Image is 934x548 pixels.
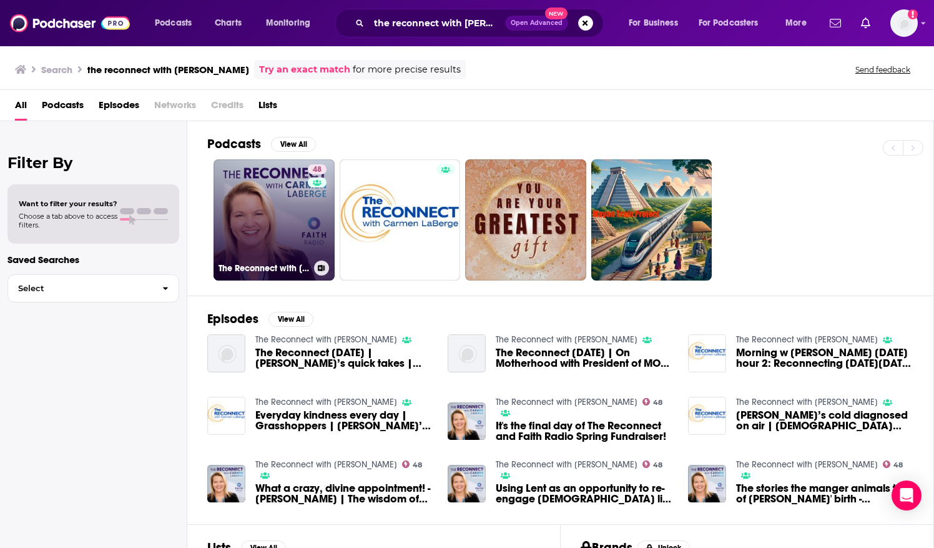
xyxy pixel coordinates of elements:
span: Select [8,284,152,292]
a: Morning w Carmen 4-24-2019 hour 2: Reconnecting Easter Sunday worship with Monday morning work [736,347,913,369]
a: The Reconnect with Carmen LaBerge [736,397,878,407]
a: Everyday kindness every day | Grasshoppers | Carmen’s crazy book giveaway scheme [255,410,433,431]
img: The stories the manger animals tell of Jesus' birth - Carmen LaBerge [688,465,726,503]
button: open menu [777,13,822,33]
span: Monitoring [266,14,310,32]
a: The Reconnect 9-6-17 | Carmen’s quick takes | Andy Crouch on becoming a tech-wise family [207,334,245,372]
button: Select [7,274,179,302]
a: Try an exact match [259,62,350,77]
button: open menu [257,13,327,33]
a: All [15,95,27,121]
a: Charts [207,13,249,33]
span: Choose a tab above to access filters. [19,212,117,229]
a: Show notifications dropdown [856,12,875,34]
span: More [785,14,807,32]
button: open menu [620,13,694,33]
span: Using Lent as an opportunity to re-engage [DEMOGRAPHIC_DATA] life - [PERSON_NAME] | What does [DE... [496,483,673,504]
a: The Reconnect with Carmen LaBerge [736,334,878,345]
h3: The Reconnect with [PERSON_NAME] [219,263,309,274]
img: Carmen’s cold diagnosed on air | Churches responding to Opioid Crisis | Leighton Ford’s Memoir on... [688,397,726,435]
input: Search podcasts, credits, & more... [369,13,505,33]
img: The Reconnect 1-12-17 | On Motherhood with President of MOPS International | Carmen updates [448,334,486,372]
h2: Filter By [7,154,179,172]
a: What a crazy, divine appointment! - Carmen LaBerge | The wisdom of loving submission [255,483,433,504]
span: Morning w [PERSON_NAME] [DATE] hour 2: Reconnecting [DATE][DATE][DATE] worship with [DATE] mornin... [736,347,913,369]
a: EpisodesView All [207,311,313,327]
span: For Business [629,14,678,32]
button: View All [271,137,316,152]
h2: Podcasts [207,136,261,152]
a: 48 [642,461,663,468]
span: For Podcasters [699,14,759,32]
button: Show profile menu [890,9,918,37]
button: Open AdvancedNew [505,16,568,31]
img: What a crazy, divine appointment! - Carmen LaBerge | The wisdom of loving submission [207,465,245,503]
span: What a crazy, divine appointment! - [PERSON_NAME] | The wisdom of loving submission [255,483,433,504]
a: The stories the manger animals tell of Jesus' birth - Carmen LaBerge [736,483,913,504]
a: The Reconnect 1-12-17 | On Motherhood with President of MOPS International | Carmen updates [496,347,673,369]
a: The Reconnect 9-6-17 | Carmen’s quick takes | Andy Crouch on becoming a tech-wise family [255,347,433,369]
span: 48 [313,164,322,176]
div: Open Intercom Messenger [892,481,922,511]
img: Podchaser - Follow, Share and Rate Podcasts [10,11,130,35]
img: Using Lent as an opportunity to re-engage church life - Dave Buehring | What does God mean by jus... [448,465,486,503]
a: The Reconnect with Carmen LaBerge [496,459,637,470]
img: Everyday kindness every day | Grasshoppers | Carmen’s crazy book giveaway scheme [207,397,245,435]
a: The Reconnect with Carmen LaBerge [496,334,637,345]
img: Morning w Carmen 4-24-2019 hour 2: Reconnecting Easter Sunday worship with Monday morning work [688,334,726,372]
span: Everyday kindness every day | Grasshoppers | [PERSON_NAME]’s crazy book giveaway scheme [255,410,433,431]
span: Logged in as ShellB [890,9,918,37]
a: Lists [258,95,277,121]
p: Saved Searches [7,254,179,266]
span: The Reconnect [DATE] | On Motherhood with President of MOPS International | [PERSON_NAME] updates [496,347,673,369]
a: Episodes [99,95,139,121]
h3: Search [41,64,72,76]
a: The Reconnect with Carmen LaBerge [255,397,397,407]
span: [PERSON_NAME]’s cold diagnosed on air | [DEMOGRAPHIC_DATA] responding to [MEDICAL_DATA] Crisis | ... [736,410,913,431]
a: Using Lent as an opportunity to re-engage church life - Dave Buehring | What does God mean by jus... [496,483,673,504]
span: 48 [653,462,662,468]
span: Credits [211,95,243,121]
svg: Add a profile image [908,9,918,19]
a: 48 [402,461,423,468]
a: PodcastsView All [207,136,316,152]
img: User Profile [890,9,918,37]
a: Show notifications dropdown [825,12,846,34]
span: 48 [413,462,422,468]
a: 48 [883,461,903,468]
a: Podcasts [42,95,84,121]
button: open menu [146,13,208,33]
a: The Reconnect with Carmen LaBerge [255,459,397,470]
div: Search podcasts, credits, & more... [347,9,616,37]
img: It's the final day of The Reconnect and Faith Radio Spring Fundraiser! [448,402,486,441]
span: 48 [653,400,662,406]
span: for more precise results [353,62,461,77]
button: View All [268,312,313,327]
h3: the reconnect with [PERSON_NAME] [87,64,249,76]
a: The Reconnect with Carmen LaBerge [736,459,878,470]
span: The stories the manger animals tell of [PERSON_NAME]' birth - [PERSON_NAME] [736,483,913,504]
span: 48 [893,462,903,468]
a: 48The Reconnect with [PERSON_NAME] [214,159,335,281]
span: Networks [154,95,196,121]
a: 48 [642,398,663,406]
span: The Reconnect [DATE] | [PERSON_NAME]’s quick takes | [PERSON_NAME] on becoming a tech-wise family [255,347,433,369]
a: Carmen’s cold diagnosed on air | Churches responding to Opioid Crisis | Leighton Ford’s Memoir on... [736,410,913,431]
a: It's the final day of The Reconnect and Faith Radio Spring Fundraiser! [496,421,673,442]
a: 48 [308,164,327,174]
a: The Reconnect with Carmen LaBerge [496,397,637,407]
span: Want to filter your results? [19,199,117,208]
button: open menu [691,13,777,33]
